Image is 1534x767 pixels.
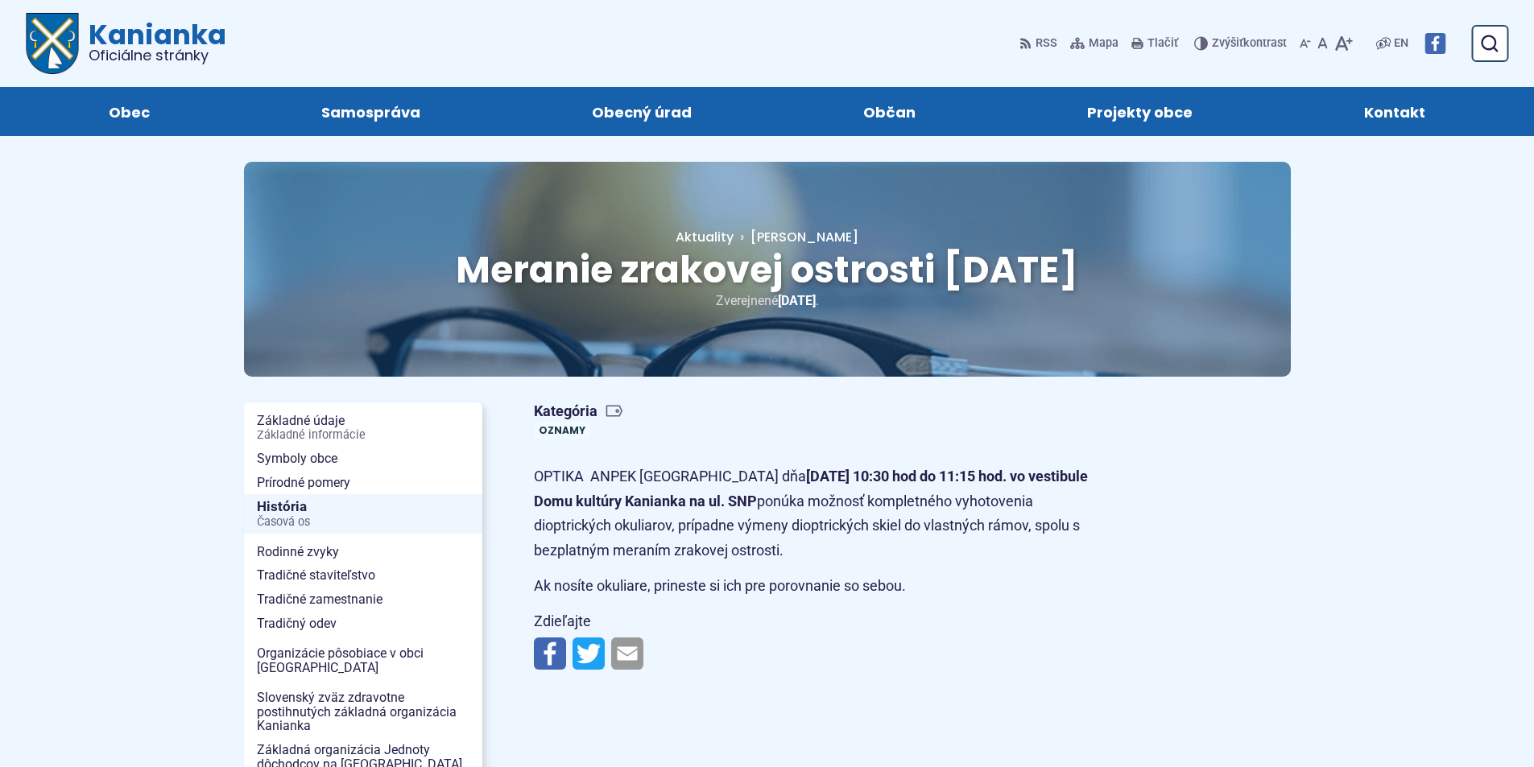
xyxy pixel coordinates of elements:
[244,588,482,612] a: Tradičné zamestnanie
[534,609,1106,634] p: Zdieľajte
[1128,27,1181,60] button: Tlačiť
[534,637,566,670] img: Zdieľať na Facebooku
[676,228,734,246] a: Aktuality
[1295,87,1495,136] a: Kontakt
[257,540,469,564] span: Rodinné zvyky
[244,540,482,564] a: Rodinné zvyky
[863,87,916,136] span: Občan
[244,494,482,534] a: HistóriaČasová os
[534,468,1088,509] strong: [DATE] 10:30 hod do 11:15 hod. vo vestibule Domu kultúry Kanianka na ul. SNP
[244,686,482,738] a: Slovenský zväz zdravotne postihnutých základná organizácia Kanianka
[244,612,482,636] a: Tradičný odev
[456,244,1078,295] span: Meranie zrakovej ostrosti [DATE]
[244,641,482,679] a: Organizácie pôsobiace v obci [GEOGRAPHIC_DATA]
[1424,33,1445,54] img: Prejsť na Facebook stránku
[296,290,1239,311] p: Zverejnené .
[778,293,816,308] span: [DATE]
[592,87,692,136] span: Obecný úrad
[534,402,623,421] span: Kategória
[1019,27,1061,60] a: RSS
[1394,34,1408,53] span: EN
[26,13,79,74] img: Prejsť na domovskú stránku
[734,228,858,246] a: [PERSON_NAME]
[1194,27,1290,60] button: Zvýšiťkontrast
[611,637,643,670] img: Zdieľať e-mailom
[79,21,226,63] span: Kanianka
[257,686,469,738] span: Slovenský zväz zdravotne postihnutých základná organizácia Kanianka
[794,87,986,136] a: Občan
[534,422,590,439] a: Oznamy
[1018,87,1263,136] a: Projekty obce
[1089,34,1118,53] span: Mapa
[251,87,490,136] a: Samospráva
[257,429,469,442] span: Základné informácie
[534,464,1106,563] p: OPTIKA ANPEK [GEOGRAPHIC_DATA] dňa ponúka možnosť kompletného vyhotovenia dioptrických okuliarov,...
[1212,37,1287,51] span: kontrast
[244,409,482,447] a: Základné údajeZákladné informácie
[89,48,226,63] span: Oficiálne stránky
[257,494,469,534] span: História
[1331,27,1356,60] button: Zväčšiť veľkosť písma
[26,13,226,74] a: Logo Kanianka, prejsť na domovskú stránku.
[573,637,605,670] img: Zdieľať na Twitteri
[750,228,858,246] span: [PERSON_NAME]
[39,87,219,136] a: Obec
[109,87,150,136] span: Obec
[534,574,1106,599] p: Ak nosíte okuliare, prineste si ich pre porovnanie so sebou.
[257,516,469,529] span: Časová os
[522,87,761,136] a: Obecný úrad
[257,588,469,612] span: Tradičné zamestnanie
[244,447,482,471] a: Symboly obce
[321,87,420,136] span: Samospráva
[257,563,469,588] span: Tradičné staviteľstvo
[257,447,469,471] span: Symboly obce
[1212,36,1243,50] span: Zvýšiť
[1147,37,1178,51] span: Tlačiť
[244,563,482,588] a: Tradičné staviteľstvo
[257,409,469,447] span: Základné údaje
[1296,27,1314,60] button: Zmenšiť veľkosť písma
[257,612,469,636] span: Tradičný odev
[1087,87,1193,136] span: Projekty obce
[1314,27,1331,60] button: Nastaviť pôvodnú veľkosť písma
[257,641,469,679] span: Organizácie pôsobiace v obci [GEOGRAPHIC_DATA]
[1067,27,1122,60] a: Mapa
[1036,34,1057,53] span: RSS
[1364,87,1425,136] span: Kontakt
[244,471,482,495] a: Prírodné pomery
[257,471,469,495] span: Prírodné pomery
[1391,34,1412,53] a: EN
